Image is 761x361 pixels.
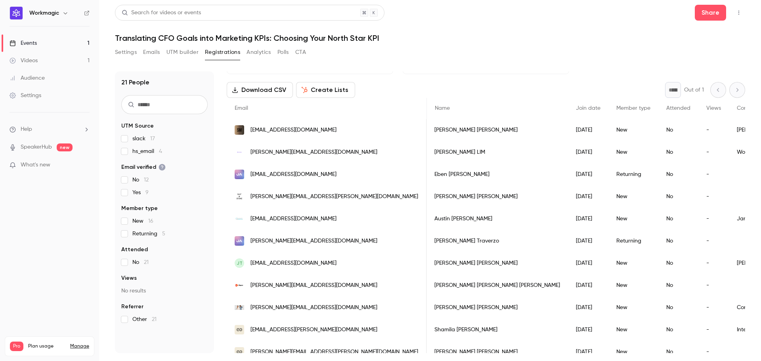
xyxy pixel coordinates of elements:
a: Manage [70,343,89,350]
div: No [658,163,698,185]
div: New [608,208,658,230]
img: open.store [235,236,244,246]
div: - [698,252,729,274]
span: 17 [150,136,155,141]
span: What's new [21,161,50,169]
span: JT [237,260,243,267]
div: Returning [608,230,658,252]
span: Views [121,274,137,282]
a: SpeakerHub [21,143,52,151]
div: New [608,185,658,208]
button: Download CSV [227,82,293,98]
img: open.store [235,170,244,179]
button: UTM builder [166,46,199,59]
div: - [698,319,729,341]
span: [EMAIL_ADDRESS][DOMAIN_NAME] [250,126,337,134]
span: 21 [144,260,149,265]
div: - [698,208,729,230]
div: [DATE] [568,319,608,341]
span: 12 [144,177,149,183]
div: [PERSON_NAME] [PERSON_NAME] [426,296,568,319]
span: slack [132,135,155,143]
div: [DATE] [568,119,608,141]
span: [PERSON_NAME][EMAIL_ADDRESS][PERSON_NAME][DOMAIN_NAME] [250,348,418,356]
span: 16 [148,218,153,224]
h1: 21 People [121,78,149,87]
div: New [608,296,658,319]
img: integrabeautyinc.com [235,347,244,357]
span: [PERSON_NAME][EMAIL_ADDRESS][DOMAIN_NAME] [250,148,377,157]
span: Pro [10,342,23,351]
div: New [608,119,658,141]
span: [PERSON_NAME][EMAIL_ADDRESS][DOMAIN_NAME] [250,304,377,312]
h1: Translating CFO Goals into Marketing KPIs: Choosing Your North Star KPI [115,33,745,43]
li: help-dropdown-opener [10,125,90,134]
div: [PERSON_NAME] [PERSON_NAME] [426,185,568,208]
div: No [658,185,698,208]
span: No [132,176,149,184]
div: Videos [10,57,38,65]
span: Attended [121,246,148,254]
span: Plan usage [28,343,65,350]
button: Settings [115,46,137,59]
span: Views [706,105,721,111]
span: Email verified [121,163,166,171]
div: New [608,252,658,274]
img: stevemadden.com [235,125,244,135]
div: [PERSON_NAME] LIM [426,141,568,163]
span: [EMAIL_ADDRESS][DOMAIN_NAME] [250,170,337,179]
span: Returning [132,230,165,238]
span: 5 [162,231,165,237]
div: [PERSON_NAME] [PERSON_NAME] [426,119,568,141]
div: [DATE] [568,208,608,230]
span: Name [435,105,450,111]
div: No [658,296,698,319]
div: New [608,274,658,296]
div: Austin [PERSON_NAME] [426,208,568,230]
div: Returning [608,163,658,185]
span: Member type [616,105,650,111]
span: [PERSON_NAME][EMAIL_ADDRESS][DOMAIN_NAME] [250,237,377,245]
span: [EMAIL_ADDRESS][PERSON_NAME][DOMAIN_NAME] [250,326,377,334]
section: facet-groups [121,122,208,323]
div: - [698,119,729,141]
button: Registrations [205,46,240,59]
div: [DATE] [568,252,608,274]
div: [DATE] [568,141,608,163]
div: New [608,141,658,163]
div: [PERSON_NAME] [PERSON_NAME] [PERSON_NAME] [426,274,568,296]
div: Audience [10,74,45,82]
div: No [658,230,698,252]
button: Share [695,5,726,21]
span: Yes [132,189,149,197]
span: 21 [152,317,157,322]
div: No [658,252,698,274]
button: Emails [143,46,160,59]
span: No [132,258,149,266]
button: Create Lists [296,82,355,98]
div: Search for videos or events [122,9,201,17]
span: 9 [145,190,149,195]
span: [PERSON_NAME][EMAIL_ADDRESS][PERSON_NAME][DOMAIN_NAME] [250,193,418,201]
h6: Workmagic [29,9,59,17]
button: Polls [277,46,289,59]
div: No [658,274,698,296]
img: januarydigital.com [235,214,244,223]
span: [PERSON_NAME][EMAIL_ADDRESS][DOMAIN_NAME] [250,281,377,290]
div: - [698,274,729,296]
span: Member type [121,204,158,212]
div: - [698,185,729,208]
div: [DATE] [568,296,608,319]
div: No [658,141,698,163]
span: Join date [576,105,600,111]
span: Referrer [121,303,143,311]
span: 4 [159,149,162,154]
img: integrabeauty.com [235,325,244,334]
div: No [658,319,698,341]
p: Out of 1 [684,86,704,94]
img: comfrt.com [235,305,244,310]
span: Help [21,125,32,134]
div: [PERSON_NAME] [PERSON_NAME] [426,252,568,274]
div: New [608,319,658,341]
div: Events [10,39,37,47]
